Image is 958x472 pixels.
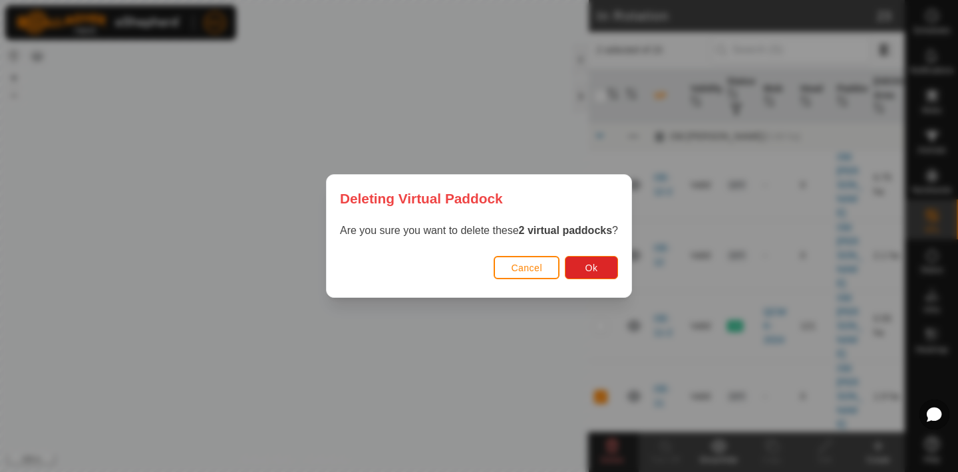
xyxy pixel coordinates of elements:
button: Ok [565,256,618,279]
span: Ok [585,263,598,273]
span: Cancel [511,263,542,273]
strong: 2 virtual paddocks [519,225,613,236]
button: Cancel [494,256,559,279]
span: Deleting Virtual Paddock [340,188,503,209]
span: Are you sure you want to delete these ? [340,225,618,236]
